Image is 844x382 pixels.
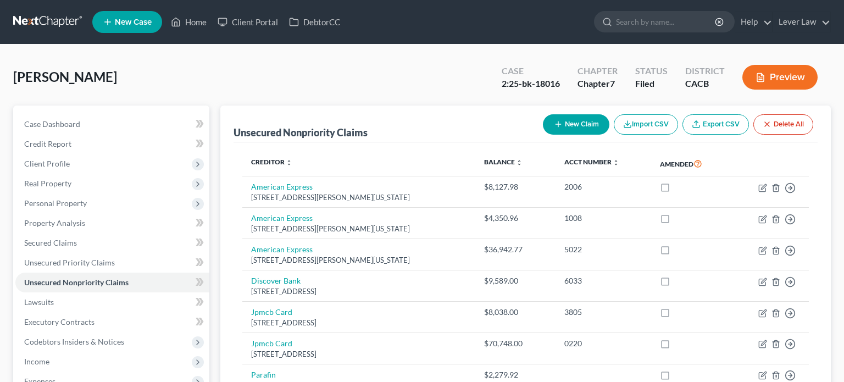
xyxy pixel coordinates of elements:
div: 3805 [564,307,642,318]
a: Client Portal [212,12,284,32]
a: American Express [251,245,313,254]
a: Creditor unfold_more [251,158,292,166]
a: Discover Bank [251,276,301,285]
span: New Case [115,18,152,26]
div: 0220 [564,338,642,349]
button: Delete All [753,114,813,135]
a: Lever Law [773,12,830,32]
a: Unsecured Priority Claims [15,253,209,273]
button: Import CSV [614,114,678,135]
i: unfold_more [613,159,619,166]
a: Acct Number unfold_more [564,158,619,166]
a: American Express [251,213,313,223]
i: unfold_more [516,159,523,166]
i: unfold_more [286,159,292,166]
div: [STREET_ADDRESS] [251,286,467,297]
button: New Claim [543,114,609,135]
span: Client Profile [24,159,70,168]
div: $8,127.98 [484,181,546,192]
span: Lawsuits [24,297,54,307]
a: Unsecured Nonpriority Claims [15,273,209,292]
div: [STREET_ADDRESS][PERSON_NAME][US_STATE] [251,224,467,234]
div: 2006 [564,181,642,192]
div: CACB [685,77,725,90]
span: Case Dashboard [24,119,80,129]
input: Search by name... [616,12,717,32]
span: Credit Report [24,139,71,148]
span: Income [24,357,49,366]
div: Unsecured Nonpriority Claims [234,126,368,139]
a: Executory Contracts [15,312,209,332]
span: Personal Property [24,198,87,208]
div: [STREET_ADDRESS] [251,318,467,328]
span: Unsecured Nonpriority Claims [24,278,129,287]
span: Property Analysis [24,218,85,228]
a: Parafin [251,370,276,379]
div: District [685,65,725,77]
div: 2:25-bk-18016 [502,77,560,90]
a: Help [735,12,772,32]
a: Credit Report [15,134,209,154]
div: Status [635,65,668,77]
span: 7 [610,78,615,88]
span: Real Property [24,179,71,188]
div: [STREET_ADDRESS][PERSON_NAME][US_STATE] [251,255,467,265]
div: [STREET_ADDRESS] [251,349,467,359]
span: Executory Contracts [24,317,95,326]
div: $4,350.96 [484,213,546,224]
div: 1008 [564,213,642,224]
div: Chapter [578,65,618,77]
a: Jpmcb Card [251,307,292,317]
a: Property Analysis [15,213,209,233]
div: Case [502,65,560,77]
div: [STREET_ADDRESS][PERSON_NAME][US_STATE] [251,192,467,203]
a: Balance unfold_more [484,158,523,166]
a: Lawsuits [15,292,209,312]
a: Secured Claims [15,233,209,253]
a: Home [165,12,212,32]
div: 6033 [564,275,642,286]
span: Secured Claims [24,238,77,247]
th: Amended [651,151,730,176]
span: [PERSON_NAME] [13,69,117,85]
a: Case Dashboard [15,114,209,134]
a: DebtorCC [284,12,346,32]
div: Chapter [578,77,618,90]
div: $36,942.77 [484,244,546,255]
a: Jpmcb Card [251,339,292,348]
button: Preview [742,65,818,90]
span: Unsecured Priority Claims [24,258,115,267]
div: $70,748.00 [484,338,546,349]
div: $2,279.92 [484,369,546,380]
div: Filed [635,77,668,90]
div: $9,589.00 [484,275,546,286]
a: American Express [251,182,313,191]
span: Codebtors Insiders & Notices [24,337,124,346]
div: $8,038.00 [484,307,546,318]
div: 5022 [564,244,642,255]
a: Export CSV [682,114,749,135]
